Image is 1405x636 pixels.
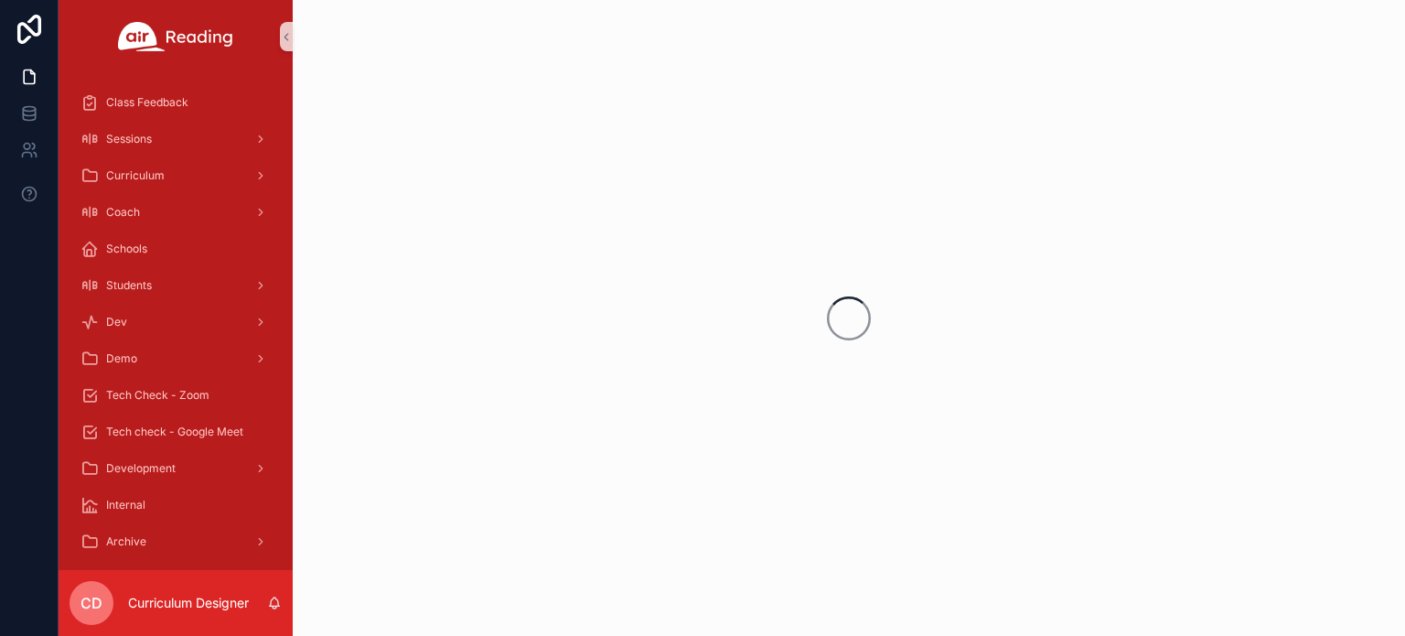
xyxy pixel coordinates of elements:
[70,269,282,302] a: Students
[106,498,145,512] span: Internal
[59,73,293,570] div: scrollable content
[70,232,282,265] a: Schools
[70,525,282,558] a: Archive
[106,315,127,329] span: Dev
[70,123,282,156] a: Sessions
[70,159,282,192] a: Curriculum
[128,594,249,612] p: Curriculum Designer
[106,95,188,110] span: Class Feedback
[106,351,137,366] span: Demo
[106,205,140,220] span: Coach
[106,168,165,183] span: Curriculum
[106,132,152,146] span: Sessions
[106,242,147,256] span: Schools
[70,452,282,485] a: Development
[70,86,282,119] a: Class Feedback
[70,379,282,412] a: Tech Check - Zoom
[70,196,282,229] a: Coach
[106,425,243,439] span: Tech check - Google Meet
[106,534,146,549] span: Archive
[70,415,282,448] a: Tech check - Google Meet
[118,22,233,51] img: App logo
[80,592,102,614] span: CD
[106,388,209,403] span: Tech Check - Zoom
[70,342,282,375] a: Demo
[70,306,282,339] a: Dev
[70,489,282,522] a: Internal
[106,278,152,293] span: Students
[106,461,176,476] span: Development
